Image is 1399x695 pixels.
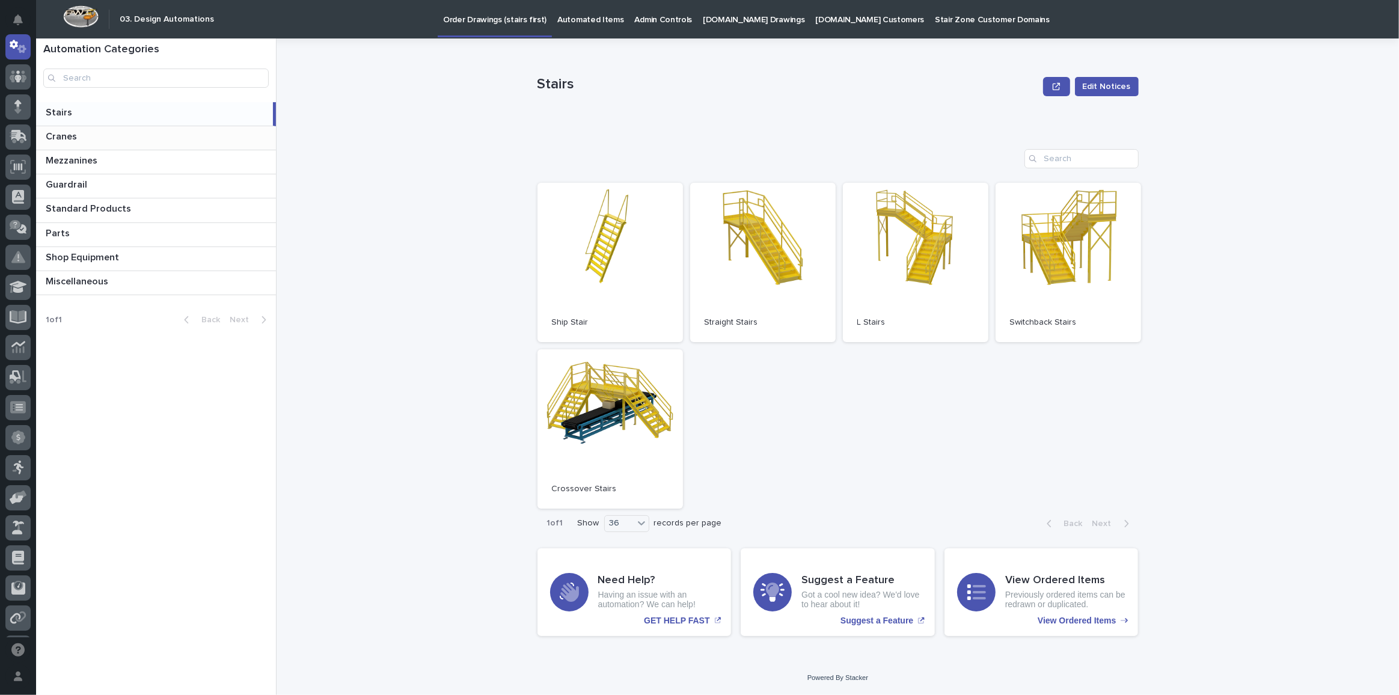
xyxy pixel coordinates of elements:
[70,188,158,210] a: 🔗Onboarding Call
[741,548,935,636] a: Suggest a Feature
[537,509,573,538] p: 1 of 1
[24,193,66,205] span: Help Docs
[801,590,922,610] p: Got a cool new idea? We'd love to hear about it!
[36,102,276,126] a: StairsStairs
[537,548,732,636] a: GET HELP FAST
[36,150,276,174] a: MezzaninesMezzanines
[63,5,99,28] img: Workspace Logo
[807,674,868,681] a: Powered By Stacker
[5,7,31,32] button: Notifications
[36,271,276,295] a: MiscellaneousMiscellaneous
[1057,519,1083,528] span: Back
[12,194,22,204] div: 📖
[1075,77,1139,96] button: Edit Notices
[1005,590,1126,610] p: Previously ordered items can be redrawn or duplicated.
[644,616,709,626] p: GET HELP FAST
[36,198,276,222] a: Standard ProductsStandard Products
[537,349,683,509] a: Crossover Stairs
[75,194,85,204] div: 🔗
[12,133,34,155] img: 1736555164131-43832dd5-751b-4058-ba23-39d91318e5a0
[194,316,220,324] span: Back
[1088,518,1139,529] button: Next
[12,47,219,67] p: Welcome 👋
[12,67,219,86] p: How can we help?
[801,574,922,587] h3: Suggest a Feature
[120,14,214,25] h2: 03. Design Automations
[5,637,31,663] button: Open support chat
[843,183,988,342] a: L Stairs
[46,129,79,142] p: Cranes
[43,69,269,88] input: Search
[857,317,974,328] p: L Stairs
[7,188,70,210] a: 📖Help Docs
[1038,616,1116,626] p: View Ordered Items
[690,183,836,342] a: Straight Stairs
[46,201,133,215] p: Standard Products
[36,126,276,150] a: CranesCranes
[46,225,72,239] p: Parts
[1083,81,1131,93] span: Edit Notices
[46,153,100,167] p: Mezzanines
[598,574,719,587] h3: Need Help?
[552,317,669,328] p: Ship Stair
[36,305,72,335] p: 1 of 1
[36,223,276,247] a: PartsParts
[12,11,36,35] img: Stacker
[46,105,75,118] p: Stairs
[174,314,225,325] button: Back
[1024,149,1139,168] input: Search
[46,274,111,287] p: Miscellaneous
[85,222,145,231] a: Powered byPylon
[36,247,276,271] a: Shop EquipmentShop Equipment
[1010,317,1127,328] p: Switchback Stairs
[598,590,719,610] p: Having an issue with an automation? We can help!
[944,548,1139,636] a: View Ordered Items
[15,14,31,34] div: Notifications
[537,183,683,342] a: Ship Stair
[225,314,276,325] button: Next
[120,222,145,231] span: Pylon
[996,183,1141,342] a: Switchback Stairs
[230,316,256,324] span: Next
[41,133,197,145] div: Start new chat
[605,517,634,530] div: 36
[654,518,722,528] p: records per page
[552,484,669,494] p: Crossover Stairs
[537,76,1039,93] p: Stairs
[1005,574,1126,587] h3: View Ordered Items
[705,317,821,328] p: Straight Stairs
[41,145,152,155] div: We're available if you need us!
[46,177,90,191] p: Guardrail
[46,250,121,263] p: Shop Equipment
[578,518,599,528] p: Show
[204,137,219,152] button: Start new chat
[43,43,269,57] h1: Automation Categories
[1037,518,1088,529] button: Back
[840,616,913,626] p: Suggest a Feature
[36,174,276,198] a: GuardrailGuardrail
[1092,519,1119,528] span: Next
[87,193,153,205] span: Onboarding Call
